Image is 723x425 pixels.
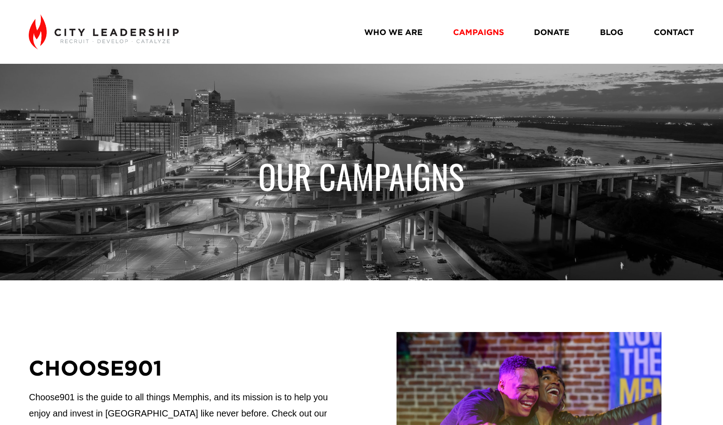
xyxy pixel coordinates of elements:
[29,354,331,381] h2: CHOOSE901
[534,24,569,40] a: DONATE
[600,24,623,40] a: BLOG
[453,24,504,40] a: CAMPAIGNS
[654,24,694,40] a: CONTACT
[29,14,178,49] img: City Leadership - Recruit. Develop. Catalyze.
[364,24,423,40] a: WHO WE ARE
[225,155,499,196] h1: OUR CAMPAIGNS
